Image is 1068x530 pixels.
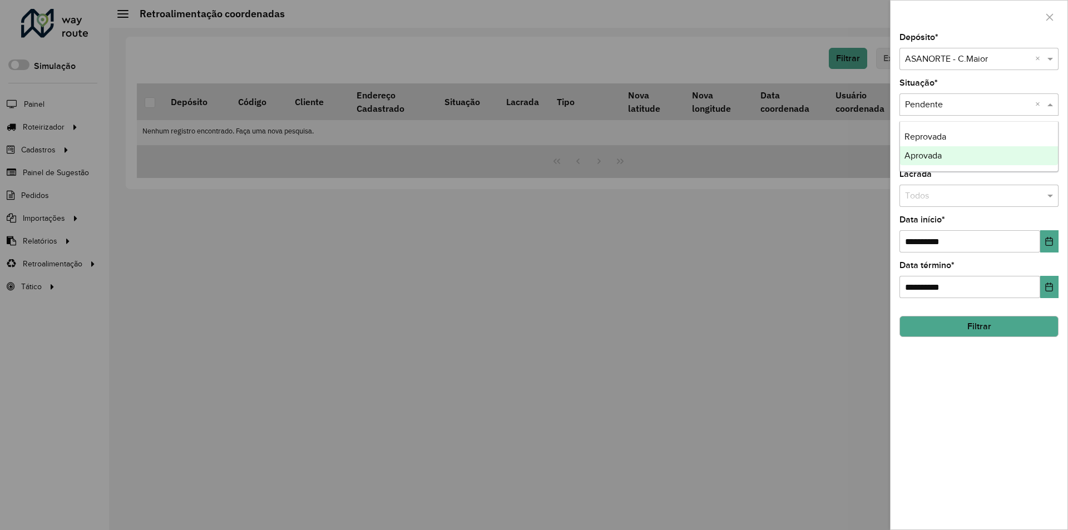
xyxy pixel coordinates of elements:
[899,121,1059,172] ng-dropdown-panel: Options list
[899,167,932,181] label: Lacrada
[1040,230,1059,252] button: Choose Date
[899,76,938,90] label: Situação
[899,213,945,226] label: Data início
[1040,276,1059,298] button: Choose Date
[1035,52,1045,66] span: Clear all
[899,31,938,44] label: Depósito
[899,316,1059,337] button: Filtrar
[899,259,955,272] label: Data término
[1035,98,1045,111] span: Clear all
[904,151,942,160] span: Aprovada
[904,132,946,141] span: Reprovada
